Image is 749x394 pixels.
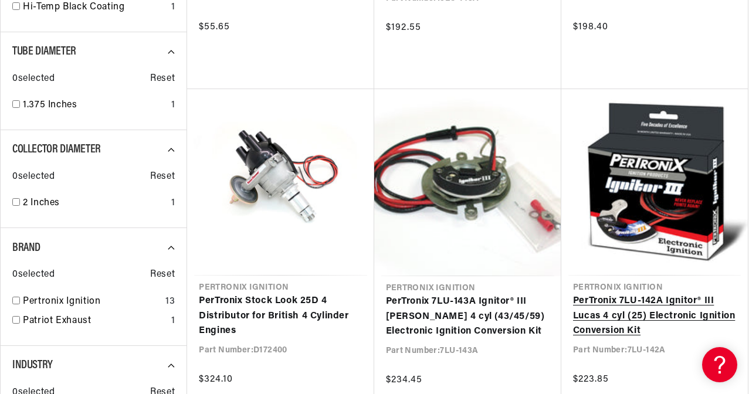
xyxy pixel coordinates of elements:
a: Pertronix Ignition [23,294,161,310]
a: 1.375 Inches [23,98,167,113]
a: PerTronix 7LU-143A Ignitor® III [PERSON_NAME] 4 cyl (43/45/59) Electronic Ignition Conversion Kit [386,294,550,339]
span: 0 selected [12,72,55,87]
span: Reset [150,267,175,283]
div: 1 [171,314,175,329]
span: Industry [12,359,53,371]
a: PerTronix Stock Look 25D 4 Distributor for British 4 Cylinder Engines [199,294,362,339]
div: 1 [171,196,175,211]
span: Tube Diameter [12,46,76,57]
a: Patriot Exhaust [23,314,167,329]
a: 2 Inches [23,196,167,211]
span: Collector Diameter [12,144,101,155]
span: Reset [150,169,175,185]
span: 0 selected [12,267,55,283]
span: Brand [12,242,40,254]
span: 0 selected [12,169,55,185]
span: Reset [150,72,175,87]
div: 13 [165,294,175,310]
a: PerTronix 7LU-142A Ignitor® III Lucas 4 cyl (25) Electronic Ignition Conversion Kit [573,294,736,339]
div: 1 [171,98,175,113]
